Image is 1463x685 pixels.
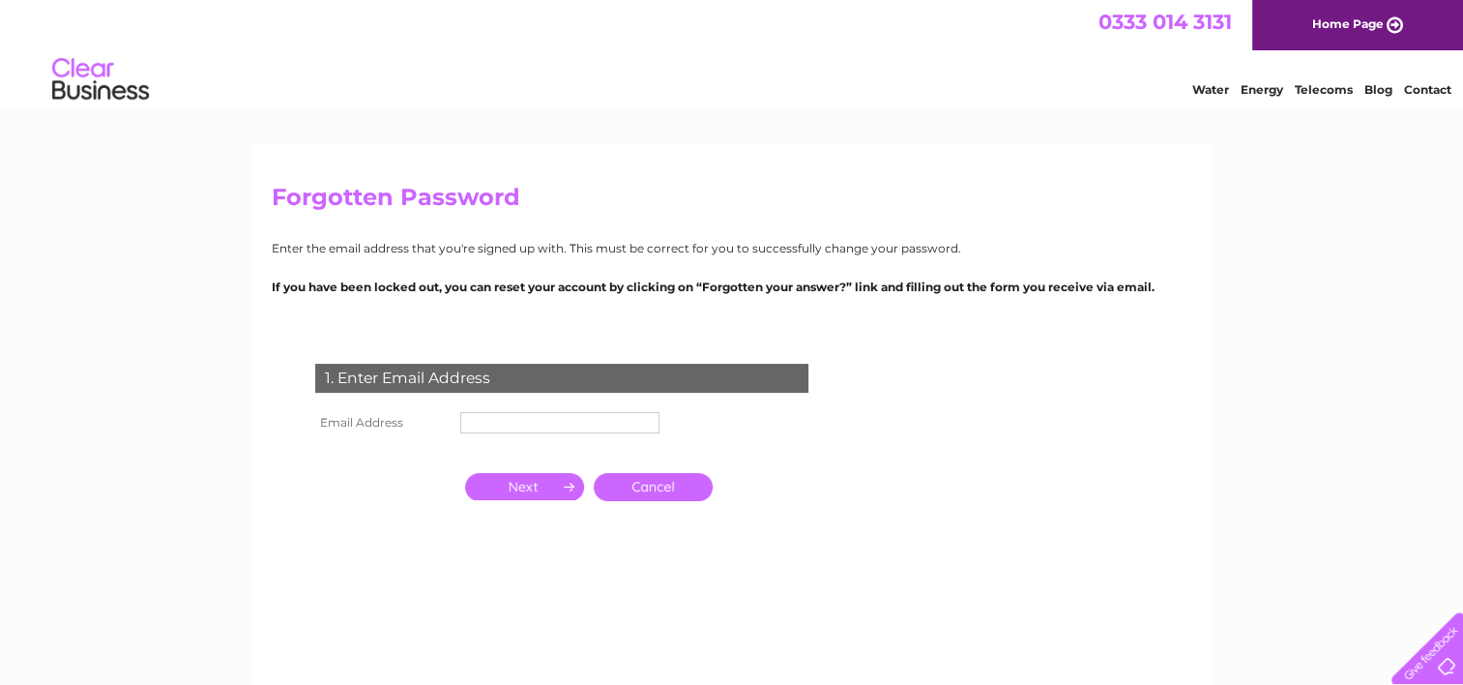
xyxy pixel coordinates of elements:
a: Contact [1404,82,1451,97]
a: Telecoms [1295,82,1353,97]
h2: Forgotten Password [272,184,1192,221]
a: Cancel [594,473,713,501]
p: Enter the email address that you're signed up with. This must be correct for you to successfully ... [272,239,1192,257]
th: Email Address [310,407,455,438]
img: logo.png [51,50,150,109]
div: 1. Enter Email Address [315,364,808,393]
a: Blog [1364,82,1392,97]
a: 0333 014 3131 [1098,10,1232,34]
div: Clear Business is a trading name of Verastar Limited (registered in [GEOGRAPHIC_DATA] No. 3667643... [276,11,1189,94]
p: If you have been locked out, you can reset your account by clicking on “Forgotten your answer?” l... [272,278,1192,296]
a: Energy [1241,82,1283,97]
a: Water [1192,82,1229,97]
